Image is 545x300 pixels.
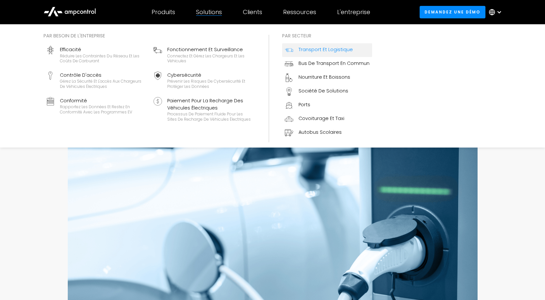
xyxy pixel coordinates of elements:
div: Transport et logistique [299,46,353,53]
div: Covoiturage et taxi [299,115,344,122]
div: Par besoin de l'entreprise [44,32,256,39]
a: Fonctionnement et surveillanceConnectez et gérez les chargeurs et les véhicules [151,43,256,66]
div: Autobus scolaires [299,129,342,136]
div: Ports [299,101,310,108]
a: CybersécuritéPrévenir les risques de cybersécurité et protéger les données [151,69,256,92]
a: Société de solutions [282,85,372,98]
a: Nourriture et boissons [282,71,372,85]
div: Rapportez les données et restez en conformité avec les programmes EV [60,104,146,114]
div: Efficacité [60,46,146,53]
a: Autobus scolaires [282,126,372,140]
a: Demandez une démo [420,6,485,18]
div: Solutions [196,9,222,16]
div: Société de solutions [299,87,348,94]
div: Contrôle d'accès [60,71,146,79]
a: Covoiturage et taxi [282,112,372,126]
div: Ressources [283,9,316,16]
div: Par secteur [282,32,372,39]
a: Transport et logistique [282,43,372,57]
a: Contrôle d'accèsGérez la sécurité et l'accès aux chargeurs de véhicules électriques [44,69,148,92]
div: L'entreprise [337,9,370,16]
a: ConformitéRapportez les données et restez en conformité avec les programmes EV [44,94,148,125]
div: Connectez et gérez les chargeurs et les véhicules [167,53,253,64]
div: Produits [152,9,175,16]
div: Conformité [60,97,146,104]
div: Cybersécurité [167,71,253,79]
div: Réduire les contraintes du réseau et les coûts de carburant [60,53,146,64]
a: Bus de transport en commun [282,57,372,71]
div: Processus de paiement fluide pour les sites de recharge de véhicules électriques [167,111,253,122]
div: Paiement pour la recharge des véhicules électriques [167,97,253,112]
div: Gérez la sécurité et l'accès aux chargeurs de véhicules électriques [60,79,146,89]
a: EfficacitéRéduire les contraintes du réseau et les coûts de carburant [44,43,148,66]
div: Clients [243,9,262,16]
div: Bus de transport en commun [299,60,370,67]
div: Nourriture et boissons [299,73,350,81]
div: Fonctionnement et surveillance [167,46,253,53]
div: Prévenir les risques de cybersécurité et protéger les données [167,79,253,89]
a: Ports [282,98,372,112]
a: Paiement pour la recharge des véhicules électriquesProcessus de paiement fluide pour les sites de... [151,94,256,125]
